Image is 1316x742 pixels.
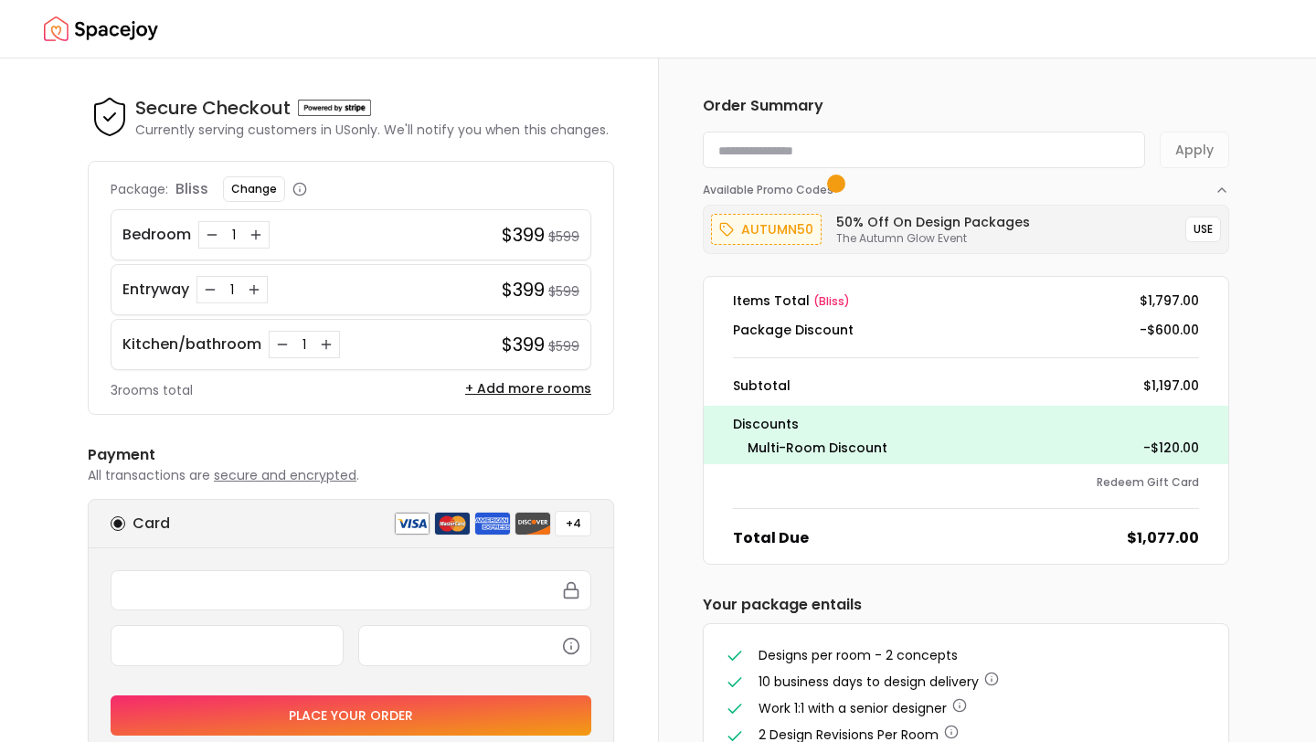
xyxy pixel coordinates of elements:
div: Available Promo Codes [703,197,1229,254]
button: USE [1185,217,1221,242]
h4: $399 [502,332,545,357]
img: mastercard [434,512,471,535]
h6: Payment [88,444,614,466]
button: +4 [555,511,591,536]
img: Spacejoy Logo [44,11,158,48]
p: 3 rooms total [111,381,193,399]
button: Change [223,176,285,202]
dd: $1,197.00 [1143,376,1199,395]
h6: Order Summary [703,95,1229,117]
img: american express [474,512,511,535]
h4: $399 [502,277,545,302]
p: The Autumn Glow Event [836,231,1030,246]
small: $599 [548,282,579,301]
button: Place your order [111,695,591,736]
span: Designs per room - 2 concepts [759,646,958,664]
h6: 50% Off on Design Packages [836,213,1030,231]
p: Discounts [733,413,1199,435]
iframe: Secure card number input frame [122,582,579,599]
dt: Total Due [733,527,809,549]
iframe: Secure expiration date input frame [122,637,332,653]
small: $599 [548,337,579,355]
div: 1 [295,335,313,354]
button: Increase quantity for Kitchen/bathroom [317,335,335,354]
button: Available Promo Codes [703,168,1229,197]
div: 1 [225,226,243,244]
dt: Package Discount [733,321,854,339]
h4: $399 [502,222,545,248]
h6: Your package entails [703,594,1229,616]
small: $599 [548,228,579,246]
button: Redeem Gift Card [1097,475,1199,490]
span: 10 business days to design delivery [759,673,979,691]
iframe: Secure CVC input frame [370,637,579,653]
p: autumn50 [741,218,813,240]
button: + Add more rooms [465,379,591,397]
a: Spacejoy [44,11,158,48]
p: Bedroom [122,224,191,246]
dd: $1,077.00 [1127,527,1199,549]
dd: -$120.00 [1143,439,1199,457]
img: Powered by stripe [298,100,371,116]
span: ( bliss ) [813,293,850,309]
h6: Card [133,513,170,535]
button: Decrease quantity for Kitchen/bathroom [273,335,292,354]
dt: Subtotal [733,376,791,395]
h4: Secure Checkout [135,95,291,121]
p: Kitchen/bathroom [122,334,261,355]
span: Available Promo Codes [703,183,839,197]
button: Decrease quantity for Entryway [201,281,219,299]
p: Package: [111,180,168,198]
dt: Items Total [733,291,850,310]
dt: Multi-Room Discount [748,439,887,457]
p: Entryway [122,279,189,301]
button: Increase quantity for Entryway [245,281,263,299]
dd: $1,797.00 [1140,291,1199,310]
span: secure and encrypted [214,466,356,484]
button: Decrease quantity for Bedroom [203,226,221,244]
div: 1 [223,281,241,299]
button: Increase quantity for Bedroom [247,226,265,244]
dd: -$600.00 [1140,321,1199,339]
span: Work 1:1 with a senior designer [759,699,947,717]
p: bliss [175,178,208,200]
img: visa [394,512,430,535]
p: All transactions are . [88,466,614,484]
p: Currently serving customers in US only. We'll notify you when this changes. [135,121,609,139]
img: discover [515,512,551,535]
